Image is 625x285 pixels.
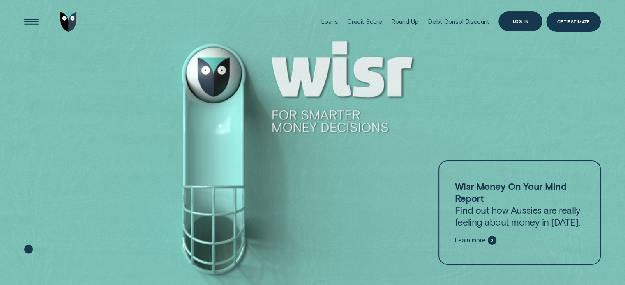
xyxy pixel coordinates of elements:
[321,18,338,25] div: Loans
[438,160,601,264] a: Wisr Money On Your Mind ReportFind out how Aussies are really feeling about money in [DATE].Learn...
[455,180,585,228] p: Find out how Aussies are really feeling about money in [DATE].
[60,12,77,32] img: Wisr
[455,180,566,204] strong: Wisr Money On Your Mind Report
[512,19,528,23] div: Log in
[21,12,41,32] button: Open Menu
[498,11,542,31] button: Log in
[455,237,486,244] span: Learn more
[428,18,489,25] div: Debt Consol Discount
[546,12,601,32] a: Get Estimate
[391,18,419,25] div: Round Up
[347,18,382,25] div: Credit Score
